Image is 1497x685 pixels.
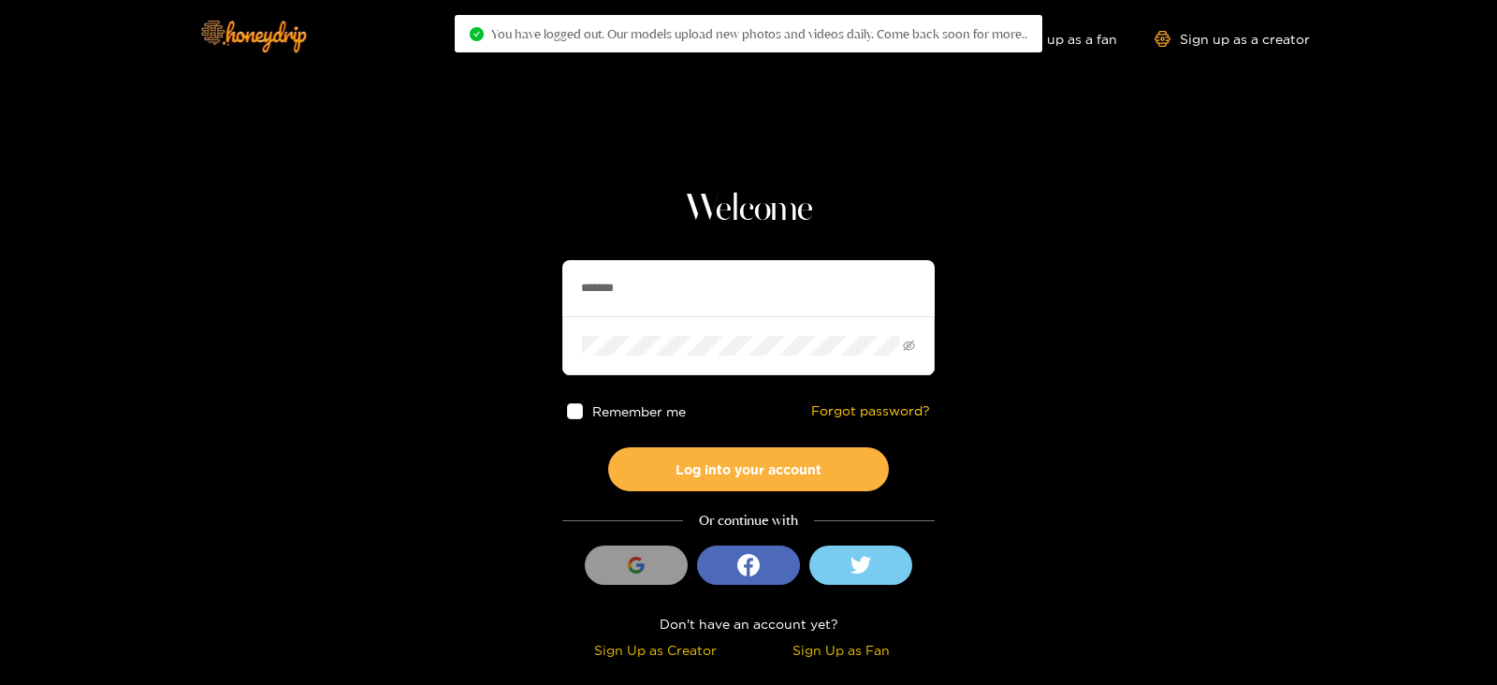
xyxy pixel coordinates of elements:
div: Or continue with [562,510,935,532]
a: Sign up as a creator [1155,31,1310,47]
div: Sign Up as Creator [567,639,744,661]
span: check-circle [470,27,484,41]
div: Sign Up as Fan [753,639,930,661]
span: Remember me [592,404,686,418]
span: eye-invisible [903,340,915,352]
h1: Welcome [562,187,935,232]
span: You have logged out. Our models upload new photos and videos daily. Come back soon for more.. [491,26,1027,41]
button: Log into your account [608,447,889,491]
div: Don't have an account yet? [562,613,935,634]
a: Sign up as a fan [989,31,1117,47]
a: Forgot password? [811,403,930,419]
